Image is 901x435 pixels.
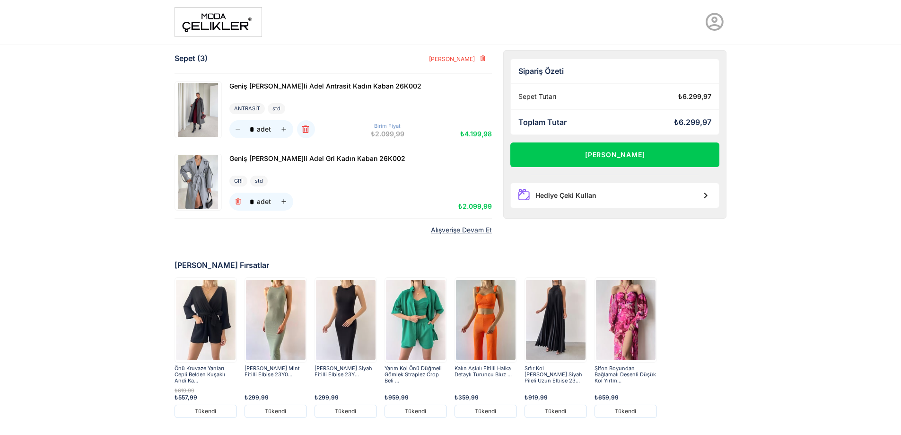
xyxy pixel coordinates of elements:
a: Geniş [PERSON_NAME]li Adel Antrasit Kadın Kaban 26K002 [229,81,421,92]
img: Geniş Yaka Kemerli Adel Antrasit Kadın Kaban 26K002 [176,83,220,137]
div: ₺299,99 [315,394,377,401]
div: Sipariş Özeti [518,67,712,76]
span: [PERSON_NAME] [429,55,475,62]
div: Sepet (3) [175,54,208,63]
div: ANTRASİT [229,103,265,114]
div: Tükendi [315,405,377,418]
div: adet [257,126,271,133]
div: ₺919,99 [525,394,587,401]
div: adet [257,198,271,205]
div: Birim Fiyat [371,123,404,129]
img: yanni-elbise-23y000498-5b5b-0.jpg [246,279,306,361]
div: Tükendi [525,405,587,418]
a: Şifon Boyundan Bağlamalı Desenli Düşük Kol Yırtm... [595,365,657,384]
a: Sıfır Kol [PERSON_NAME] Siyah Pileli Uzun Elbise 23... [525,365,587,384]
div: Tükendi [455,405,517,418]
button: [PERSON_NAME] [510,142,720,167]
a: Alışverişe Devam Et [431,226,492,234]
div: Tükendi [245,405,307,418]
div: Tükendi [385,405,447,418]
div: ₺6.299,97 [674,118,711,127]
img: lana-pileli-uzun-elbise-23y000477-645bdd.jpg [526,279,586,361]
img: kalin-askili-fitilli-halka-detayli-tur-59-4ef.jpg [456,279,516,361]
span: Geniş [PERSON_NAME]li Adel Antrasit Kadın Kaban 26K002 [229,82,421,90]
div: Sepet Tutarı [518,93,556,101]
div: [PERSON_NAME] Fırsatlar [175,261,727,270]
div: std [268,103,285,114]
div: ₺619,99 [175,388,237,394]
a: Önü Kruvaze Yanları Cepli Belden Kuşaklı Andi Ka... [175,365,237,384]
button: [PERSON_NAME] [421,50,491,67]
div: GRİ [229,176,247,186]
span: ₺2.099,99 [458,202,492,210]
img: Geniş Yaka Kemerli Adel Gri Kadın Kaban 26K002 [176,155,220,209]
span: ₺4.199,98 [460,130,492,138]
img: andi-sort-tulum-23y000499-4-4208.jpg [176,279,236,361]
div: Hediye Çeki Kullan [535,192,596,200]
div: Tükendi [175,405,237,418]
div: Tükendi [595,405,657,418]
span: ₺2.099,99 [371,130,404,138]
a: Kalın Askılı Fitilli Halka Detaylı Turuncu Bluz ... [455,365,517,384]
a: Geniş [PERSON_NAME]li Adel Gri Kadın Kaban 26K002 [229,154,405,164]
img: pietro-uclu-takim-23y000505-e1b0a8.jpg [386,279,446,361]
a: Yarım Kol Önü Düğmeli Gömlek Straplez Crop Beli ... [385,365,447,384]
input: adet [247,193,257,211]
img: yanni-elbise-23y000498--c3915.jpg [316,279,376,361]
a: [PERSON_NAME] Mint Fitilli Elbise 23Y0... [245,365,307,384]
span: Geniş [PERSON_NAME]li Adel Gri Kadın Kaban 26K002 [229,154,405,162]
img: moda%20-1.png [175,7,262,37]
div: ₺299,99 [245,394,307,401]
div: ₺6.299,97 [678,93,711,101]
div: ₺359,99 [455,394,517,401]
div: ₺659,99 [595,394,657,401]
img: sister-elbise-22y000395-4ca5-9.jpg [596,279,656,361]
div: ₺959,99 [385,394,447,401]
div: ₺557,99 [175,394,237,401]
div: Toplam Tutar [518,118,567,127]
input: adet [247,120,257,138]
div: std [250,176,268,186]
a: [PERSON_NAME] Siyah Fitilli Elbise 23Y... [315,365,377,384]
